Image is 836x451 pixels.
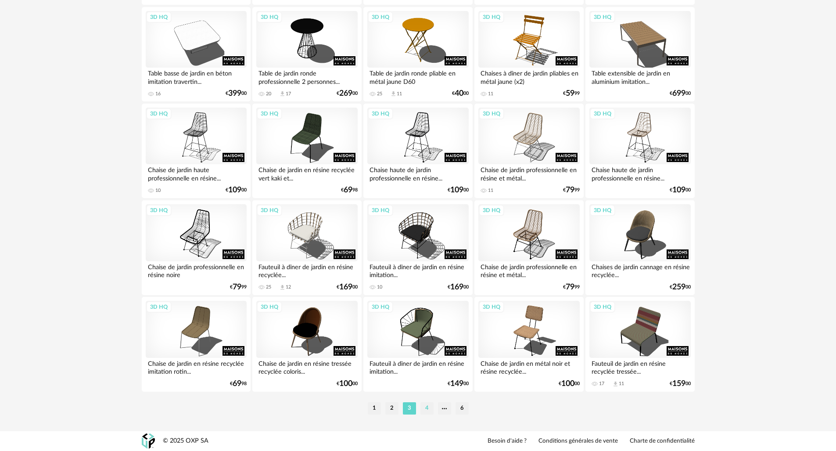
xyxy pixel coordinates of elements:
[479,301,504,313] div: 3D HQ
[670,284,691,290] div: € 00
[226,187,247,193] div: € 00
[228,90,241,97] span: 399
[279,284,286,291] span: Download icon
[146,68,247,85] div: Table basse de jardin en béton imitation travertin...
[474,7,583,102] a: 3D HQ Chaises à dîner de jardin pliables en métal jaune (x2) 11 €5999
[589,358,690,375] div: Fauteuil de jardin en résine recyclée tressée...
[385,402,398,415] li: 2
[226,90,247,97] div: € 00
[538,437,618,445] a: Conditions générales de vente
[456,402,469,415] li: 6
[363,7,472,102] a: 3D HQ Table de jardin ronde pliable en métal jaune D60 25 Download icon 11 €4000
[566,284,574,290] span: 79
[590,108,615,119] div: 3D HQ
[488,437,527,445] a: Besoin d'aide ?
[367,164,468,182] div: Chaise haute de jardin professionnelle en résine...
[478,261,579,279] div: Chaise de jardin professionnelle en résine et métal...
[155,188,161,194] div: 10
[142,433,155,449] img: OXP
[397,91,402,97] div: 11
[230,284,247,290] div: € 99
[479,108,504,119] div: 3D HQ
[452,90,469,97] div: € 00
[478,164,579,182] div: Chaise de jardin professionnelle en résine et métal...
[233,381,241,387] span: 69
[585,104,694,198] a: 3D HQ Chaise haute de jardin professionnelle en résine... €10900
[266,91,271,97] div: 20
[561,381,574,387] span: 100
[279,90,286,97] span: Download icon
[455,90,463,97] span: 40
[670,90,691,97] div: € 00
[590,11,615,23] div: 3D HQ
[450,284,463,290] span: 169
[257,301,282,313] div: 3D HQ
[146,205,172,216] div: 3D HQ
[368,205,393,216] div: 3D HQ
[474,104,583,198] a: 3D HQ Chaise de jardin professionnelle en résine et métal... 11 €7999
[142,104,251,198] a: 3D HQ Chaise de jardin haute professionnelle en résine... 10 €10900
[368,108,393,119] div: 3D HQ
[256,68,357,85] div: Table de jardin ronde professionnelle 2 personnes...
[257,11,282,23] div: 3D HQ
[266,284,271,290] div: 25
[590,205,615,216] div: 3D HQ
[479,11,504,23] div: 3D HQ
[142,297,251,392] a: 3D HQ Chaise de jardin en résine recyclée imitation rotin... €6998
[256,358,357,375] div: Chaise de jardin en résine tressée recyclée coloris...
[630,437,695,445] a: Charte de confidentialité
[563,284,580,290] div: € 99
[672,381,685,387] span: 159
[339,90,352,97] span: 269
[448,187,469,193] div: € 00
[155,91,161,97] div: 16
[474,200,583,295] a: 3D HQ Chaise de jardin professionnelle en résine et métal... €7999
[420,402,434,415] li: 4
[363,297,472,392] a: 3D HQ Fauteuil à dîner de jardin en résine imitation... €14900
[252,297,361,392] a: 3D HQ Chaise de jardin en résine tressée recyclée coloris... €10000
[256,164,357,182] div: Chaise de jardin en résine recyclée vert kaki et...
[589,68,690,85] div: Table extensible de jardin en aluminium imitation...
[585,7,694,102] a: 3D HQ Table extensible de jardin en aluminium imitation... €69900
[339,284,352,290] span: 169
[479,205,504,216] div: 3D HQ
[672,90,685,97] span: 699
[337,381,358,387] div: € 00
[368,402,381,415] li: 1
[672,284,685,290] span: 259
[566,90,574,97] span: 59
[450,187,463,193] span: 109
[228,187,241,193] span: 109
[368,11,393,23] div: 3D HQ
[252,200,361,295] a: 3D HQ Fauteuil à dîner de jardin en résine recyclée... 25 Download icon 12 €16900
[670,381,691,387] div: € 00
[377,284,382,290] div: 10
[257,205,282,216] div: 3D HQ
[563,90,580,97] div: € 99
[566,187,574,193] span: 79
[672,187,685,193] span: 109
[563,187,580,193] div: € 99
[146,261,247,279] div: Chaise de jardin professionnelle en résine noire
[286,284,291,290] div: 12
[450,381,463,387] span: 149
[286,91,291,97] div: 17
[448,284,469,290] div: € 00
[585,297,694,392] a: 3D HQ Fauteuil de jardin en résine recyclée tressée... 17 Download icon 11 €15900
[142,7,251,102] a: 3D HQ Table basse de jardin en béton imitation travertin... 16 €39900
[585,200,694,295] a: 3D HQ Chaises de jardin cannage en résine recyclée... €25900
[488,188,493,194] div: 11
[146,108,172,119] div: 3D HQ
[589,164,690,182] div: Chaise haute de jardin professionnelle en résine...
[559,381,580,387] div: € 00
[163,437,208,445] div: © 2025 OXP SA
[252,7,361,102] a: 3D HQ Table de jardin ronde professionnelle 2 personnes... 20 Download icon 17 €26900
[488,91,493,97] div: 11
[146,358,247,375] div: Chaise de jardin en résine recyclée imitation rotin...
[368,301,393,313] div: 3D HQ
[377,91,382,97] div: 25
[367,261,468,279] div: Fauteuil à dîner de jardin en résine imitation...
[599,381,604,387] div: 17
[341,187,358,193] div: € 98
[363,104,472,198] a: 3D HQ Chaise haute de jardin professionnelle en résine... €10900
